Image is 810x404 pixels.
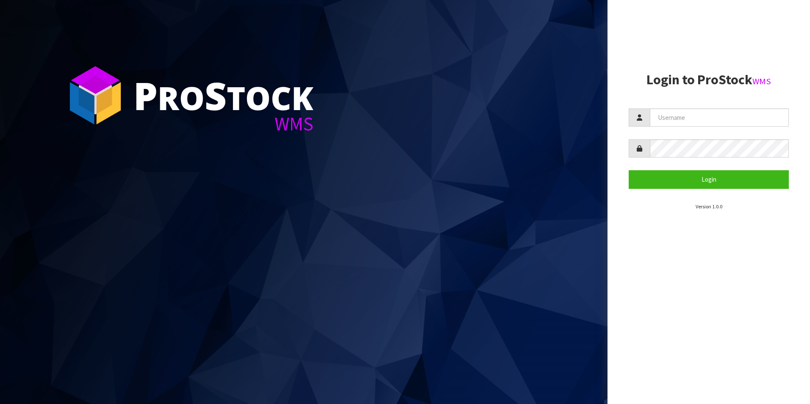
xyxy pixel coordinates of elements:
[650,108,789,127] input: Username
[629,72,789,87] h2: Login to ProStock
[64,64,127,127] img: ProStock Cube
[133,114,313,133] div: WMS
[205,69,227,121] span: S
[629,170,789,188] button: Login
[752,76,771,87] small: WMS
[133,69,158,121] span: P
[696,203,722,210] small: Version 1.0.0
[133,76,313,114] div: ro tock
